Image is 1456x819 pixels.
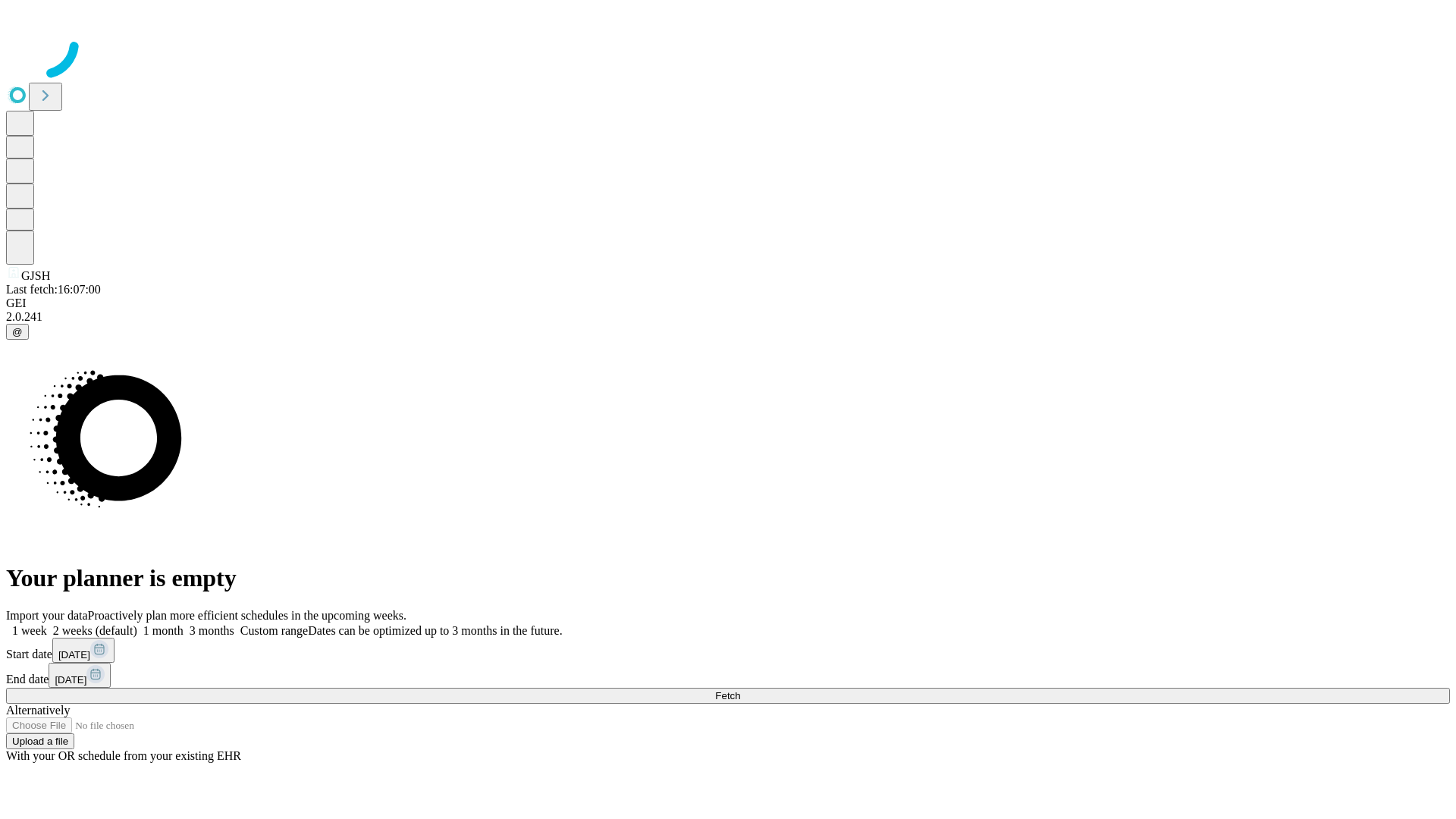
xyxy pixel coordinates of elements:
[49,663,111,688] button: [DATE]
[52,638,115,663] button: [DATE]
[6,297,1450,310] div: GEI
[308,624,562,637] span: Dates can be optimized up to 3 months in the future.
[6,283,101,296] span: Last fetch: 16:07:00
[6,733,74,749] button: Upload a file
[55,674,86,686] span: [DATE]
[6,704,70,717] span: Alternatively
[6,324,29,340] button: @
[53,624,137,637] span: 2 weeks (default)
[12,326,23,337] span: @
[715,690,740,701] span: Fetch
[12,624,47,637] span: 1 week
[240,624,308,637] span: Custom range
[6,749,241,762] span: With your OR schedule from your existing EHR
[6,663,1450,688] div: End date
[88,609,406,622] span: Proactively plan more efficient schedules in the upcoming weeks.
[21,269,50,282] span: GJSH
[6,609,88,622] span: Import your data
[6,310,1450,324] div: 2.0.241
[190,624,234,637] span: 3 months
[6,638,1450,663] div: Start date
[6,564,1450,592] h1: Your planner is empty
[143,624,184,637] span: 1 month
[58,649,90,661] span: [DATE]
[6,688,1450,704] button: Fetch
